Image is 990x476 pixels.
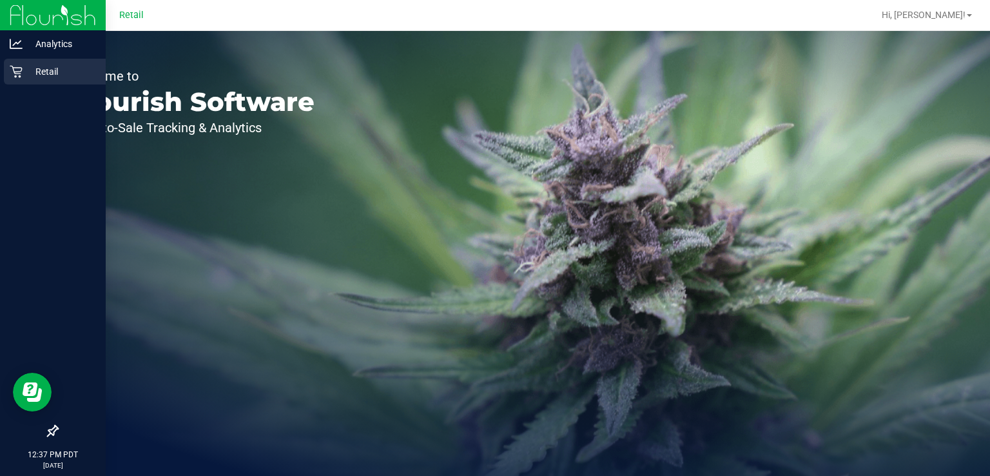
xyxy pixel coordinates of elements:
[23,36,100,52] p: Analytics
[6,461,100,470] p: [DATE]
[10,65,23,78] inline-svg: Retail
[70,70,315,83] p: Welcome to
[70,89,315,115] p: Flourish Software
[10,37,23,50] inline-svg: Analytics
[882,10,966,20] span: Hi, [PERSON_NAME]!
[6,449,100,461] p: 12:37 PM PDT
[119,10,144,21] span: Retail
[13,373,52,412] iframe: Resource center
[70,121,315,134] p: Seed-to-Sale Tracking & Analytics
[23,64,100,79] p: Retail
